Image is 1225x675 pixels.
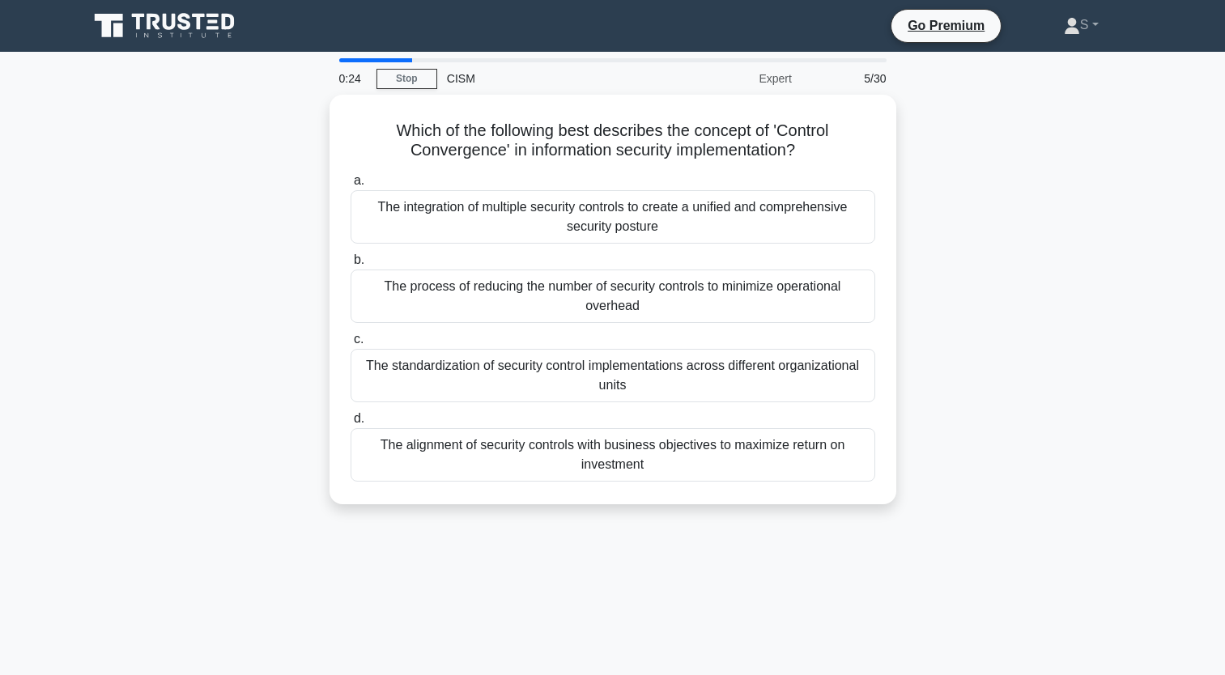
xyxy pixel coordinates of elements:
span: d. [354,411,364,425]
a: S [1025,9,1138,41]
div: 5/30 [802,62,896,95]
div: Expert [660,62,802,95]
span: a. [354,173,364,187]
a: Go Premium [898,15,994,36]
div: CISM [437,62,660,95]
a: Stop [376,69,437,89]
div: The standardization of security control implementations across different organizational units [351,349,875,402]
div: The integration of multiple security controls to create a unified and comprehensive security posture [351,190,875,244]
div: The process of reducing the number of security controls to minimize operational overhead [351,270,875,323]
h5: Which of the following best describes the concept of 'Control Convergence' in information securit... [349,121,877,161]
div: 0:24 [330,62,376,95]
span: b. [354,253,364,266]
span: c. [354,332,364,346]
div: The alignment of security controls with business objectives to maximize return on investment [351,428,875,482]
